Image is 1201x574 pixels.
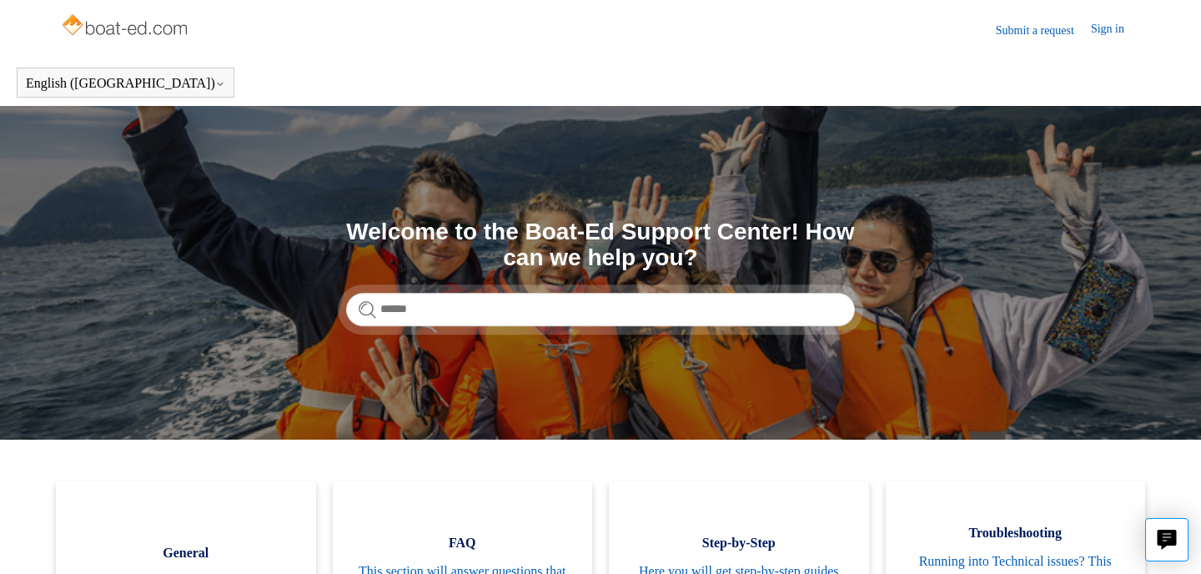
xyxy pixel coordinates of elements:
button: Live chat [1145,518,1188,561]
a: Submit a request [996,22,1091,39]
span: Troubleshooting [911,523,1121,543]
a: Sign in [1091,20,1141,40]
button: English ([GEOGRAPHIC_DATA]) [26,76,225,91]
input: Search [346,293,855,326]
img: Boat-Ed Help Center home page [60,10,193,43]
span: FAQ [358,533,568,553]
span: Step-by-Step [634,533,844,553]
span: General [81,543,291,563]
h1: Welcome to the Boat-Ed Support Center! How can we help you? [346,219,855,271]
